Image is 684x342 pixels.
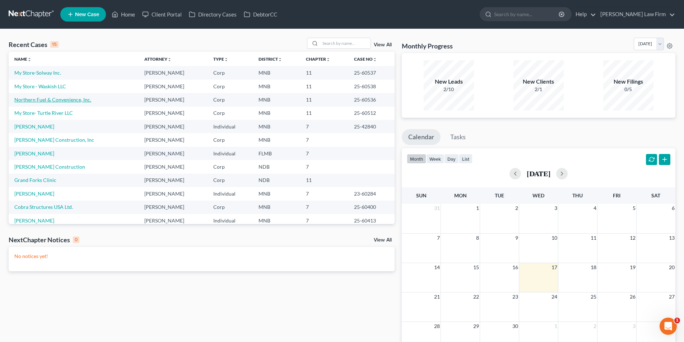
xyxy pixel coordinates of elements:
[14,177,56,183] a: Grand Forks Clinic
[208,66,253,79] td: Corp
[671,204,675,212] span: 6
[14,191,54,197] a: [PERSON_NAME]
[407,154,426,164] button: month
[629,234,636,242] span: 12
[593,322,597,331] span: 2
[75,12,99,17] span: New Case
[629,263,636,272] span: 19
[14,217,54,224] a: [PERSON_NAME]
[208,107,253,120] td: Corp
[475,234,480,242] span: 8
[14,204,73,210] a: Cobra Structures USA Ltd.
[208,93,253,106] td: Corp
[424,78,474,86] div: New Leads
[139,214,208,227] td: [PERSON_NAME]
[603,86,653,93] div: 0/5
[253,160,300,173] td: NDB
[253,147,300,160] td: FLMB
[139,66,208,79] td: [PERSON_NAME]
[253,174,300,187] td: NDB
[373,57,377,62] i: unfold_more
[306,56,330,62] a: Chapterunfold_more
[402,42,453,50] h3: Monthly Progress
[139,8,185,21] a: Client Portal
[139,160,208,173] td: [PERSON_NAME]
[208,80,253,93] td: Corp
[320,38,371,48] input: Search by name...
[348,214,395,227] td: 25-60413
[551,292,558,301] span: 24
[632,322,636,331] span: 3
[426,154,444,164] button: week
[139,201,208,214] td: [PERSON_NAME]
[593,204,597,212] span: 4
[14,137,94,143] a: [PERSON_NAME] Construction, Inc
[354,56,377,62] a: Case Nounfold_more
[660,318,677,335] iframe: Intercom live chat
[416,192,427,198] span: Sun
[300,201,348,214] td: 7
[632,204,636,212] span: 5
[300,80,348,93] td: 11
[433,204,441,212] span: 31
[572,8,596,21] a: Help
[108,8,139,21] a: Home
[433,292,441,301] span: 21
[551,234,558,242] span: 10
[348,93,395,106] td: 25-60536
[213,56,228,62] a: Typeunfold_more
[253,66,300,79] td: MNB
[253,107,300,120] td: MNB
[473,322,480,331] span: 29
[348,187,395,200] td: 23-60284
[348,201,395,214] td: 25-60400
[444,129,472,145] a: Tasks
[253,80,300,93] td: MNB
[512,263,519,272] span: 16
[590,263,597,272] span: 18
[139,93,208,106] td: [PERSON_NAME]
[300,107,348,120] td: 11
[208,201,253,214] td: Corp
[300,187,348,200] td: 7
[512,292,519,301] span: 23
[300,66,348,79] td: 11
[326,57,330,62] i: unfold_more
[208,160,253,173] td: Corp
[139,147,208,160] td: [PERSON_NAME]
[14,253,389,260] p: No notices yet!
[208,133,253,146] td: Corp
[651,192,660,198] span: Sat
[300,160,348,173] td: 7
[50,41,59,48] div: 15
[139,80,208,93] td: [PERSON_NAME]
[515,234,519,242] span: 9
[14,123,54,130] a: [PERSON_NAME]
[208,214,253,227] td: Individual
[348,120,395,133] td: 25-42840
[512,322,519,331] span: 30
[436,234,441,242] span: 7
[278,57,282,62] i: unfold_more
[532,192,544,198] span: Wed
[473,292,480,301] span: 22
[14,83,66,89] a: My Store - Waskish LLC
[590,234,597,242] span: 11
[348,80,395,93] td: 25-60538
[14,110,73,116] a: My Store- Turtle River LLC
[572,192,583,198] span: Thu
[629,292,636,301] span: 26
[459,154,473,164] button: list
[14,150,54,156] a: [PERSON_NAME]
[668,292,675,301] span: 27
[475,204,480,212] span: 1
[224,57,228,62] i: unfold_more
[27,57,32,62] i: unfold_more
[433,263,441,272] span: 14
[494,8,560,21] input: Search by name...
[253,120,300,133] td: MNB
[73,236,79,243] div: 0
[139,133,208,146] td: [PERSON_NAME]
[9,40,59,49] div: Recent Cases
[300,214,348,227] td: 7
